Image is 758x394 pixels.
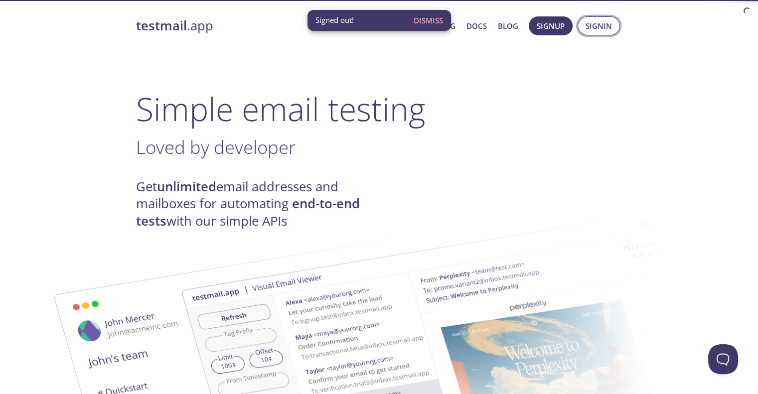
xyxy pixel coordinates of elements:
span: Dismiss [414,14,443,27]
h1: Simple email testing [136,90,622,128]
span: Signed out! [315,15,354,25]
a: Docs [466,19,487,32]
a: testmail.app [136,17,370,34]
button: Dismiss [410,11,447,30]
button: Signin [578,16,620,35]
span: Signin [586,19,612,32]
strong: testmail [136,17,187,34]
strong: end-to-end tests [136,195,360,229]
a: Blog [498,19,518,32]
iframe: Help Scout Beacon - Open [708,344,738,374]
span: Loved by developer [136,134,296,159]
h4: Get email addresses and mailboxes for automating with our simple APIs [136,178,379,230]
button: Signup [529,16,573,35]
span: Signup [537,19,565,32]
strong: unlimited [157,178,216,195]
